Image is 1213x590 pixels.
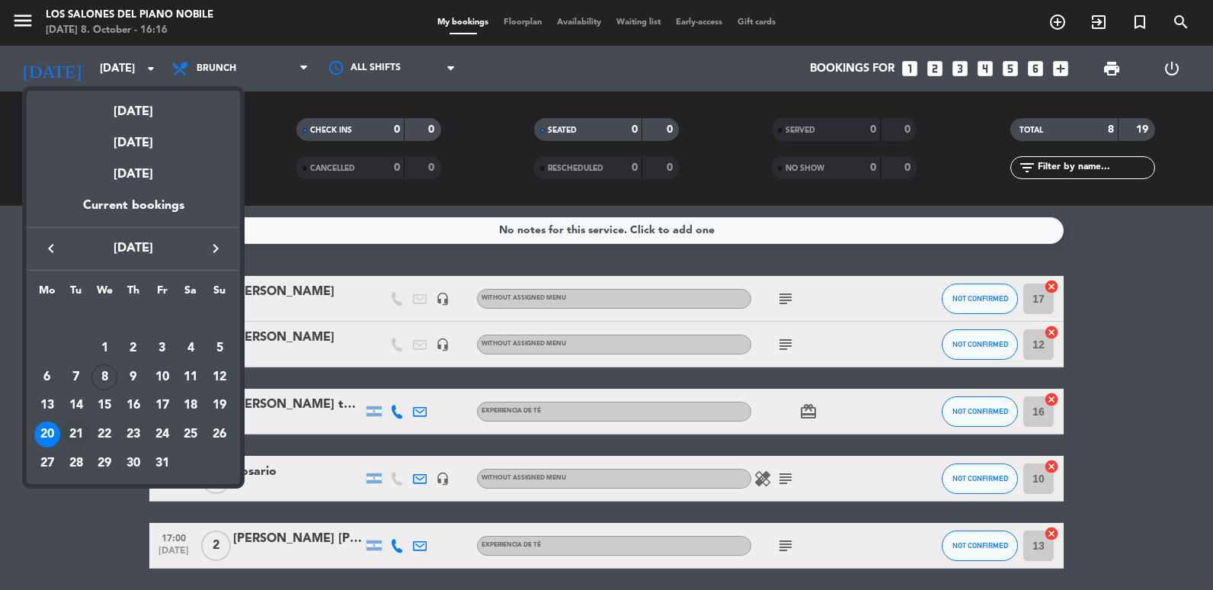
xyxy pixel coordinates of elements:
td: October 2, 2025 [119,334,148,363]
div: 11 [178,364,203,390]
td: October 19, 2025 [205,391,234,420]
div: 29 [91,451,117,476]
td: October 23, 2025 [119,420,148,449]
div: 28 [63,451,89,476]
th: Saturday [177,282,206,306]
div: 6 [34,364,60,390]
div: 1 [91,335,117,361]
td: October 4, 2025 [177,334,206,363]
div: 4 [178,335,203,361]
div: 20 [34,422,60,447]
i: keyboard_arrow_left [42,239,60,258]
div: 10 [149,364,175,390]
div: 3 [149,335,175,361]
td: October 22, 2025 [90,420,119,449]
td: October 27, 2025 [33,449,62,478]
div: 12 [206,364,232,390]
td: October 8, 2025 [90,363,119,392]
td: October 12, 2025 [205,363,234,392]
th: Sunday [205,282,234,306]
div: 27 [34,451,60,476]
div: [DATE] [27,122,240,153]
td: October 11, 2025 [177,363,206,392]
td: October 3, 2025 [148,334,177,363]
div: 14 [63,393,89,418]
td: October 10, 2025 [148,363,177,392]
td: October 6, 2025 [33,363,62,392]
td: October 9, 2025 [119,363,148,392]
td: October 13, 2025 [33,391,62,420]
div: 25 [178,422,203,447]
div: 31 [149,451,175,476]
td: October 24, 2025 [148,420,177,449]
div: 16 [120,393,146,418]
button: keyboard_arrow_left [37,239,65,258]
div: 22 [91,422,117,447]
i: keyboard_arrow_right [206,239,225,258]
div: 7 [63,364,89,390]
div: 8 [91,364,117,390]
th: Friday [148,282,177,306]
div: 5 [206,335,232,361]
div: 19 [206,393,232,418]
div: [DATE] [27,153,240,196]
div: 18 [178,393,203,418]
td: October 17, 2025 [148,391,177,420]
td: October 18, 2025 [177,391,206,420]
td: October 7, 2025 [62,363,91,392]
td: October 25, 2025 [177,420,206,449]
div: 9 [120,364,146,390]
th: Tuesday [62,282,91,306]
td: October 1, 2025 [90,334,119,363]
td: October 14, 2025 [62,391,91,420]
td: October 29, 2025 [90,449,119,478]
td: October 31, 2025 [148,449,177,478]
td: October 15, 2025 [90,391,119,420]
td: October 28, 2025 [62,449,91,478]
span: [DATE] [65,239,202,258]
th: Thursday [119,282,148,306]
td: October 16, 2025 [119,391,148,420]
td: October 30, 2025 [119,449,148,478]
td: October 21, 2025 [62,420,91,449]
div: [DATE] [27,91,240,122]
div: 2 [120,335,146,361]
button: keyboard_arrow_right [202,239,229,258]
td: October 20, 2025 [33,420,62,449]
td: October 5, 2025 [205,334,234,363]
div: 17 [149,393,175,418]
div: 26 [206,422,232,447]
div: 15 [91,393,117,418]
div: 13 [34,393,60,418]
th: Monday [33,282,62,306]
div: 21 [63,422,89,447]
td: OCT [33,305,234,334]
div: 23 [120,422,146,447]
div: 24 [149,422,175,447]
th: Wednesday [90,282,119,306]
td: October 26, 2025 [205,420,234,449]
div: Current bookings [27,196,240,227]
div: 30 [120,451,146,476]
